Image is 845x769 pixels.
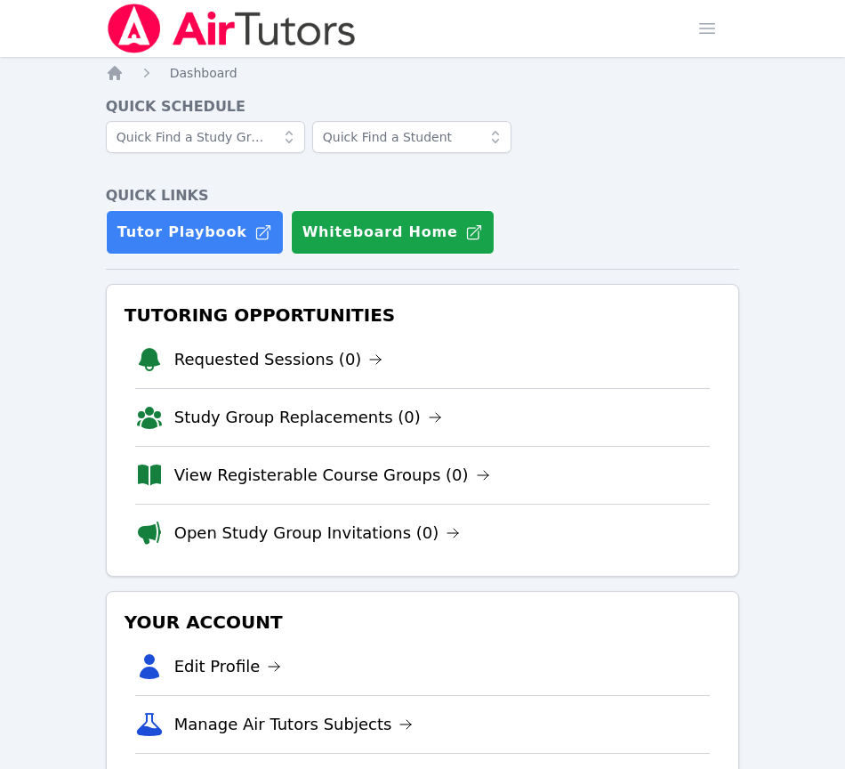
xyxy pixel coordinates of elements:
[174,654,282,679] a: Edit Profile
[170,66,237,80] span: Dashboard
[106,4,358,53] img: Air Tutors
[174,463,490,488] a: View Registerable Course Groups (0)
[106,64,740,82] nav: Breadcrumb
[174,521,461,546] a: Open Study Group Invitations (0)
[170,64,237,82] a: Dashboard
[121,299,725,331] h3: Tutoring Opportunities
[106,96,740,117] h4: Quick Schedule
[106,185,740,206] h4: Quick Links
[312,121,511,153] input: Quick Find a Student
[174,712,414,737] a: Manage Air Tutors Subjects
[291,210,495,255] button: Whiteboard Home
[121,606,725,638] h3: Your Account
[174,347,383,372] a: Requested Sessions (0)
[106,210,284,255] a: Tutor Playbook
[106,121,305,153] input: Quick Find a Study Group
[174,405,442,430] a: Study Group Replacements (0)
